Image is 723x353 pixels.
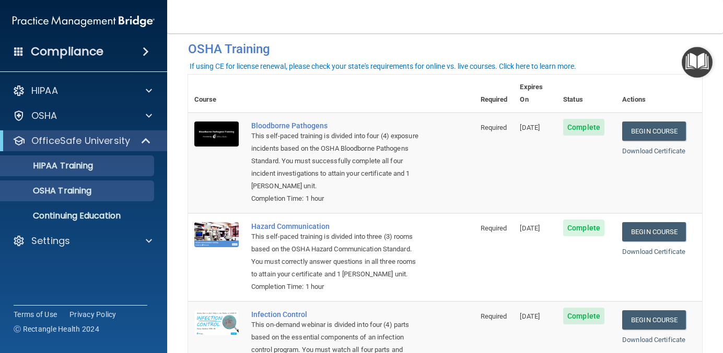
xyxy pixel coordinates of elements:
[188,61,578,71] button: If using CE for license renewal, please check your state's requirements for online vs. live cours...
[251,130,422,192] div: This self-paced training is divided into four (4) exposure incidents based on the OSHA Bloodborne...
[481,124,507,131] span: Required
[682,47,713,78] button: Open Resource Center
[520,224,540,232] span: [DATE]
[190,63,576,70] div: If using CE for license renewal, please check your state's requirements for online vs. live cours...
[31,44,103,59] h4: Compliance
[7,211,149,221] p: Continuing Education
[69,309,116,320] a: Privacy Policy
[622,310,686,330] a: Begin Course
[251,121,422,130] a: Bloodborne Pathogens
[31,84,58,97] p: HIPAA
[474,75,514,113] th: Required
[13,235,152,247] a: Settings
[14,324,99,334] span: Ⓒ Rectangle Health 2024
[188,42,702,56] h4: OSHA Training
[481,224,507,232] span: Required
[557,75,616,113] th: Status
[563,308,604,324] span: Complete
[622,248,685,255] a: Download Certificate
[188,75,245,113] th: Course
[563,220,604,236] span: Complete
[251,192,422,205] div: Completion Time: 1 hour
[31,235,70,247] p: Settings
[563,119,604,136] span: Complete
[13,84,152,97] a: HIPAA
[520,312,540,320] span: [DATE]
[520,124,540,131] span: [DATE]
[251,222,422,230] a: Hazard Communication
[251,281,422,293] div: Completion Time: 1 hour
[31,135,130,147] p: OfficeSafe University
[514,75,557,113] th: Expires On
[622,147,685,155] a: Download Certificate
[14,309,57,320] a: Terms of Use
[13,11,155,32] img: PMB logo
[31,109,57,122] p: OSHA
[616,75,702,113] th: Actions
[622,121,686,141] a: Begin Course
[13,109,152,122] a: OSHA
[622,336,685,344] a: Download Certificate
[622,222,686,241] a: Begin Course
[251,230,422,281] div: This self-paced training is divided into three (3) rooms based on the OSHA Hazard Communication S...
[13,135,151,147] a: OfficeSafe University
[251,310,422,319] a: Infection Control
[7,186,91,196] p: OSHA Training
[7,161,93,171] p: HIPAA Training
[481,312,507,320] span: Required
